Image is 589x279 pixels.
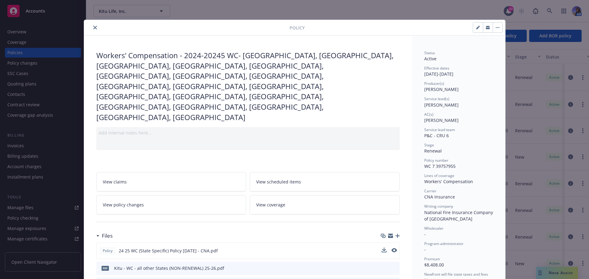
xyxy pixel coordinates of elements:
span: [PERSON_NAME] [424,117,459,123]
span: Newfront will file state taxes and fees [424,272,488,277]
button: download file [382,247,387,252]
a: View policy changes [96,195,246,214]
span: $8,408.00 [424,262,444,268]
span: - [424,247,426,252]
span: [PERSON_NAME] [424,86,459,92]
button: preview file [391,247,397,254]
span: CNA Insurance [424,194,455,200]
span: View scheduled items [256,179,301,185]
span: 24 25 WC (State Specific) Policy [DATE] - CNA.pdf [119,247,218,254]
span: Policy [290,25,305,31]
span: Wholesaler [424,226,444,231]
div: Kitu - WC - all other States (NON-RENEWAL) 25-26.pdf [114,265,224,271]
button: download file [382,265,387,271]
span: Lines of coverage [424,173,454,178]
span: Status [424,50,435,55]
span: Active [424,56,437,62]
span: WC 7 39757955 [424,163,456,169]
div: Add internal notes here... [99,130,397,136]
span: Stage [424,142,434,148]
div: Files [96,232,113,240]
div: Workers' Compensation - 2024-20245 WC- [GEOGRAPHIC_DATA], [GEOGRAPHIC_DATA], [GEOGRAPHIC_DATA], [... [96,50,400,122]
button: download file [382,247,387,254]
span: AC(s) [424,112,433,117]
div: Workers' Compensation [424,178,493,185]
span: Policy [102,248,114,254]
span: Carrier [424,188,437,194]
a: View coverage [250,195,400,214]
span: View coverage [256,202,285,208]
span: P&C - CRU 6 [424,133,449,138]
span: pdf [102,266,109,270]
span: Premium [424,256,440,262]
button: close [91,24,99,31]
span: Program administrator [424,241,464,246]
span: Renewal [424,148,442,154]
span: - [424,231,426,237]
a: View scheduled items [250,172,400,191]
span: Policy number [424,158,448,163]
span: View policy changes [103,202,144,208]
span: Effective dates [424,66,449,71]
span: Service lead(s) [424,96,449,101]
span: [PERSON_NAME] [424,102,459,108]
span: Writing company [424,204,453,209]
a: View claims [96,172,246,191]
button: preview file [391,248,397,252]
span: View claims [103,179,127,185]
h3: Files [102,232,113,240]
span: Service lead team [424,127,455,132]
span: Producer(s) [424,81,444,86]
span: National Fire Insurance Company of [GEOGRAPHIC_DATA] [424,209,494,222]
button: preview file [392,265,397,271]
div: [DATE] - [DATE] [424,66,493,77]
